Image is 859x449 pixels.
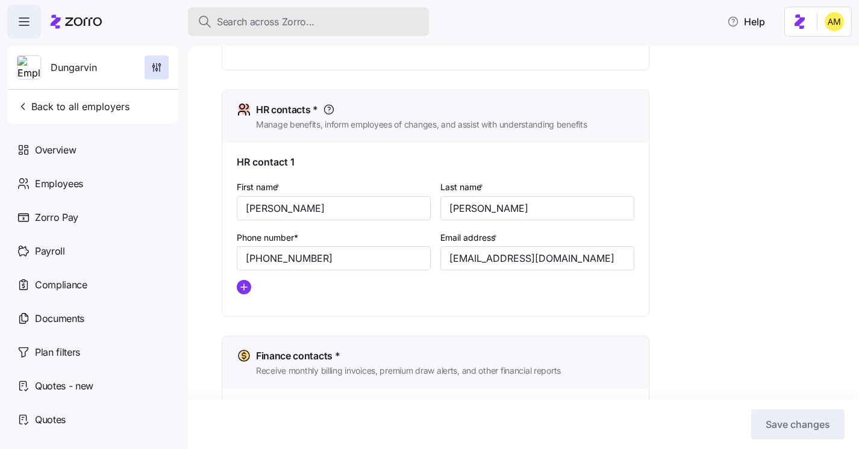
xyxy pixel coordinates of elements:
[237,155,295,170] span: HR contact 1
[7,167,178,200] a: Employees
[727,14,765,29] span: Help
[440,246,634,270] input: Type email address
[17,56,40,80] img: Employer logo
[440,231,499,244] label: Email address
[7,200,178,234] a: Zorro Pay
[51,60,97,75] span: Dungarvin
[7,268,178,302] a: Compliance
[35,143,76,158] span: Overview
[256,348,340,364] span: Finance contacts *
[7,369,178,403] a: Quotes - new
[188,7,429,36] button: Search across Zorro...
[237,196,431,220] input: Type first name
[35,311,84,326] span: Documents
[825,12,844,31] img: dfaaf2f2725e97d5ef9e82b99e83f4d7
[7,302,178,335] a: Documents
[751,409,845,439] button: Save changes
[717,10,775,34] button: Help
[440,181,486,194] label: Last name
[256,365,561,377] span: Receive monthly billing invoices, premium draw alerts, and other financial reports
[35,412,66,427] span: Quotes
[7,133,178,167] a: Overview
[35,277,87,293] span: Compliance
[7,403,178,436] a: Quotes
[17,99,130,114] span: Back to all employers
[237,280,251,294] svg: add icon
[217,14,314,29] span: Search across Zorro...
[766,417,830,432] span: Save changes
[440,196,634,220] input: Type last name
[35,210,78,225] span: Zorro Pay
[237,181,282,194] label: First name
[35,176,83,191] span: Employees
[12,94,134,119] button: Back to all employers
[7,335,178,369] a: Plan filters
[256,102,318,117] span: HR contacts *
[35,244,65,259] span: Payroll
[35,379,93,394] span: Quotes - new
[35,345,80,360] span: Plan filters
[237,246,431,270] input: (212) 456-7890
[7,234,178,268] a: Payroll
[256,119,587,131] span: Manage benefits, inform employees of changes, and assist with understanding benefits
[237,231,298,244] label: Phone number*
